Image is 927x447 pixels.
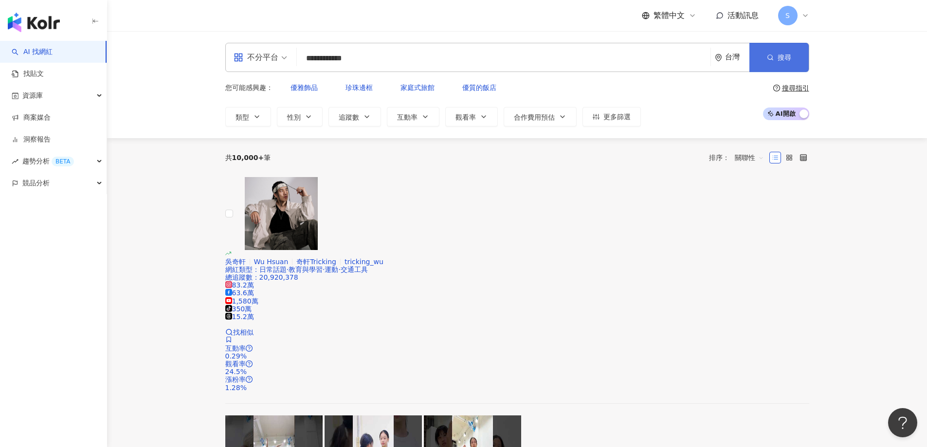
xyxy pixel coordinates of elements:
a: 找相似 [225,328,254,336]
span: 搜尋 [778,54,791,61]
span: 更多篩選 [603,113,631,121]
button: 搜尋 [749,43,809,72]
button: 互動率 [387,107,439,126]
span: question-circle [773,85,780,91]
div: 總追蹤數 ： 20,920,378 [225,273,809,281]
span: question-circle [246,376,253,383]
span: 家庭式旅館 [400,84,435,91]
a: 找貼文 [12,69,44,79]
button: 家庭式旅館 [390,78,445,97]
span: 83.2萬 [225,281,254,289]
span: 日常話題 [259,266,287,273]
div: 搜尋指引 [782,84,809,92]
span: 10,000+ [232,154,264,161]
button: 合作費用預估 [504,107,577,126]
span: 優質的飯店 [462,84,496,91]
span: 關聯性 [735,150,764,165]
a: 洞察報告 [12,135,51,144]
div: 24.5% [225,368,809,375]
span: 運動 [325,266,338,273]
span: 350萬 [225,305,252,313]
div: BETA [52,157,74,166]
div: 0.29% [225,352,809,360]
button: 觀看率 [445,107,498,126]
span: question-circle [246,360,253,367]
button: 追蹤數 [328,107,381,126]
span: 優雅飾品 [291,84,318,91]
button: 珍珠邊框 [335,78,383,97]
img: KOL Avatar [245,177,318,250]
div: 共 筆 [225,154,271,161]
span: 互動率 [225,344,246,352]
span: question-circle [246,345,253,352]
span: 競品分析 [22,172,50,194]
span: · [287,266,289,273]
span: 類型 [236,113,249,121]
button: 性別 [277,107,323,126]
span: 您可能感興趣： [225,84,273,91]
span: 教育與學習 [289,266,323,273]
button: 優雅飾品 [280,78,328,97]
span: 合作費用預估 [514,113,555,121]
button: 更多篩選 [582,107,641,126]
span: · [323,266,325,273]
span: Wu Hsuan [254,258,289,266]
span: 吳奇軒 [225,258,246,266]
span: 交通工具 [341,266,368,273]
span: 互動率 [397,113,418,121]
span: 觀看率 [455,113,476,121]
span: 資源庫 [22,85,43,107]
span: 奇軒Tricking [296,258,336,266]
div: 排序： [709,150,769,165]
button: 優質的飯店 [452,78,507,97]
span: 觀看率 [225,360,246,368]
div: 1.28% [225,384,809,392]
span: 繁體中文 [654,10,685,21]
span: 漲粉率 [225,375,246,383]
span: 性別 [287,113,301,121]
span: rise [12,158,18,165]
button: 類型 [225,107,271,126]
span: 15.2萬 [225,313,254,321]
div: 台灣 [725,53,749,61]
iframe: Help Scout Beacon - Open [888,408,917,437]
span: 趨勢分析 [22,150,74,172]
span: 活動訊息 [727,11,759,20]
span: S [785,10,790,21]
span: 珍珠邊框 [345,84,373,91]
span: 63.6萬 [225,289,254,297]
span: environment [715,54,722,61]
span: · [338,266,340,273]
span: 找相似 [233,328,254,336]
a: 商案媒合 [12,113,51,123]
div: 網紅類型 ： [225,266,809,273]
span: appstore [234,53,243,62]
a: searchAI 找網紅 [12,47,53,57]
span: 追蹤數 [339,113,359,121]
span: 1,580萬 [225,297,258,305]
div: 不分平台 [234,50,278,65]
img: logo [8,13,60,32]
span: tricking_wu [345,258,383,266]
